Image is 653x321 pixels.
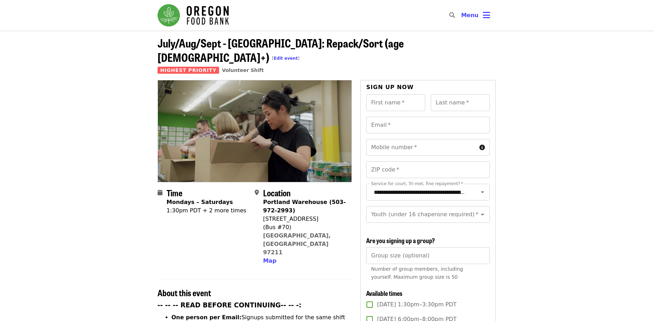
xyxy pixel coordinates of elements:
span: [ ] [272,56,300,61]
input: ZIP code [366,161,489,178]
span: [DATE] 1:30pm–3:30pm PDT [377,300,456,309]
img: Oregon Food Bank - Home [158,4,229,27]
button: Map [263,257,276,265]
button: Open [478,210,487,219]
button: Toggle account menu [456,7,496,24]
span: Menu [461,12,479,19]
input: First name [366,94,425,111]
span: Highest Priority [158,67,219,74]
a: Edit event [274,56,298,61]
strong: One person per Email: [172,314,242,321]
a: [GEOGRAPHIC_DATA], [GEOGRAPHIC_DATA] 97211 [263,232,331,256]
i: map-marker-alt icon [255,189,259,196]
span: Map [263,257,276,264]
img: July/Aug/Sept - Portland: Repack/Sort (age 8+) organized by Oregon Food Bank [158,80,352,182]
i: circle-info icon [479,144,485,151]
span: Number of group members, including yourself. Maximum group size is 50 [371,266,463,280]
strong: -- -- -- READ BEFORE CONTINUING-- -- -: [158,301,302,309]
div: (Bus #70) [263,223,346,232]
input: [object Object] [366,247,489,264]
strong: Mondays – Saturdays [167,199,233,205]
i: bars icon [483,10,490,20]
input: Mobile number [366,139,476,156]
div: 1:30pm PDT + 2 more times [167,206,246,215]
span: Available times [366,289,402,298]
strong: Portland Warehouse (503-972-2993) [263,199,346,214]
span: July/Aug/Sept - [GEOGRAPHIC_DATA]: Repack/Sort (age [DEMOGRAPHIC_DATA]+) [158,35,404,65]
a: Volunteer Shift [222,67,264,73]
span: Location [263,187,291,199]
label: Service for court, Tri-met, fine repayment? [371,182,463,186]
span: Time [167,187,182,199]
input: Search [459,7,465,24]
button: Open [478,187,487,197]
span: Sign up now [366,84,414,90]
i: calendar icon [158,189,162,196]
input: Email [366,117,489,133]
span: Are you signing up a group? [366,236,435,245]
div: [STREET_ADDRESS] [263,215,346,223]
i: search icon [449,12,455,19]
input: Last name [431,94,490,111]
span: About this event [158,286,211,299]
